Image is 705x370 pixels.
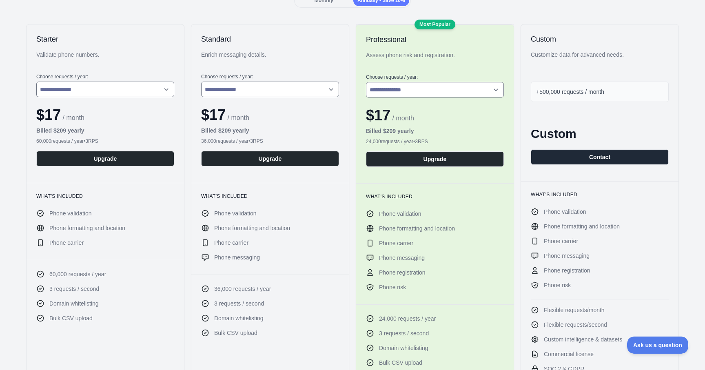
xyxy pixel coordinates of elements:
div: 24,000 requests / year • 3 RPS [366,138,504,145]
b: Billed $ 209 yearly [366,128,414,134]
button: Contact [531,149,669,165]
div: 36,000 requests / year • 3 RPS [201,138,339,144]
button: Upgrade [366,151,504,167]
button: Upgrade [201,151,339,166]
iframe: Toggle Customer Support [627,337,689,354]
span: Custom [531,127,576,140]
